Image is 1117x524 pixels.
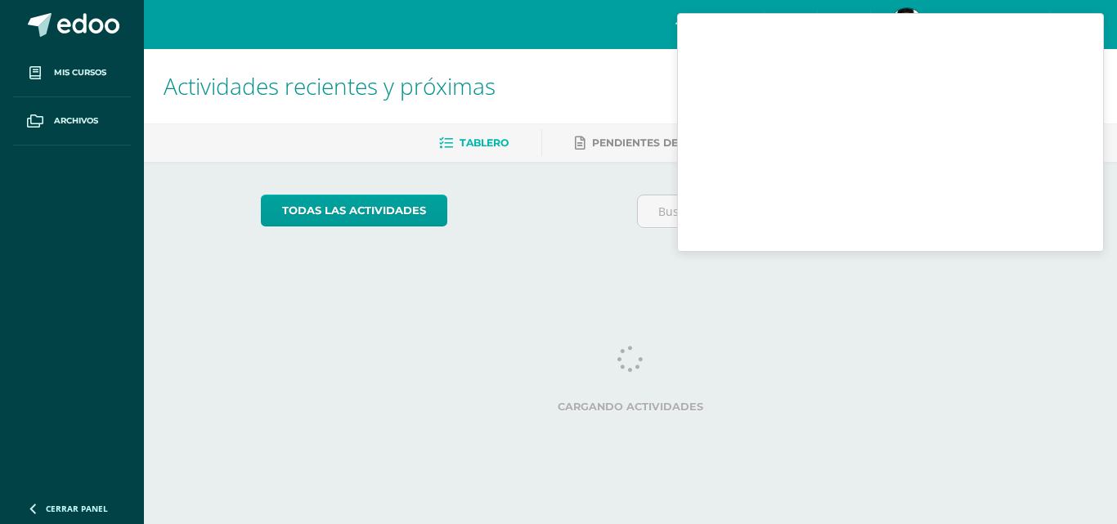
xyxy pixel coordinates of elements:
[54,114,98,128] span: Archivos
[164,70,496,101] span: Actividades recientes y próximas
[460,137,509,149] span: Tablero
[261,401,1001,413] label: Cargando actividades
[439,130,509,156] a: Tablero
[638,195,1000,227] input: Busca una actividad próxima aquí...
[592,137,732,149] span: Pendientes de entrega
[13,49,131,97] a: Mis cursos
[935,10,1030,26] span: [PERSON_NAME]
[46,503,108,514] span: Cerrar panel
[575,130,732,156] a: Pendientes de entrega
[54,66,106,79] span: Mis cursos
[261,195,447,226] a: todas las Actividades
[890,8,923,41] img: e34d0fb6ffca6e1e960ae1127c50a343.png
[13,97,131,146] a: Archivos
